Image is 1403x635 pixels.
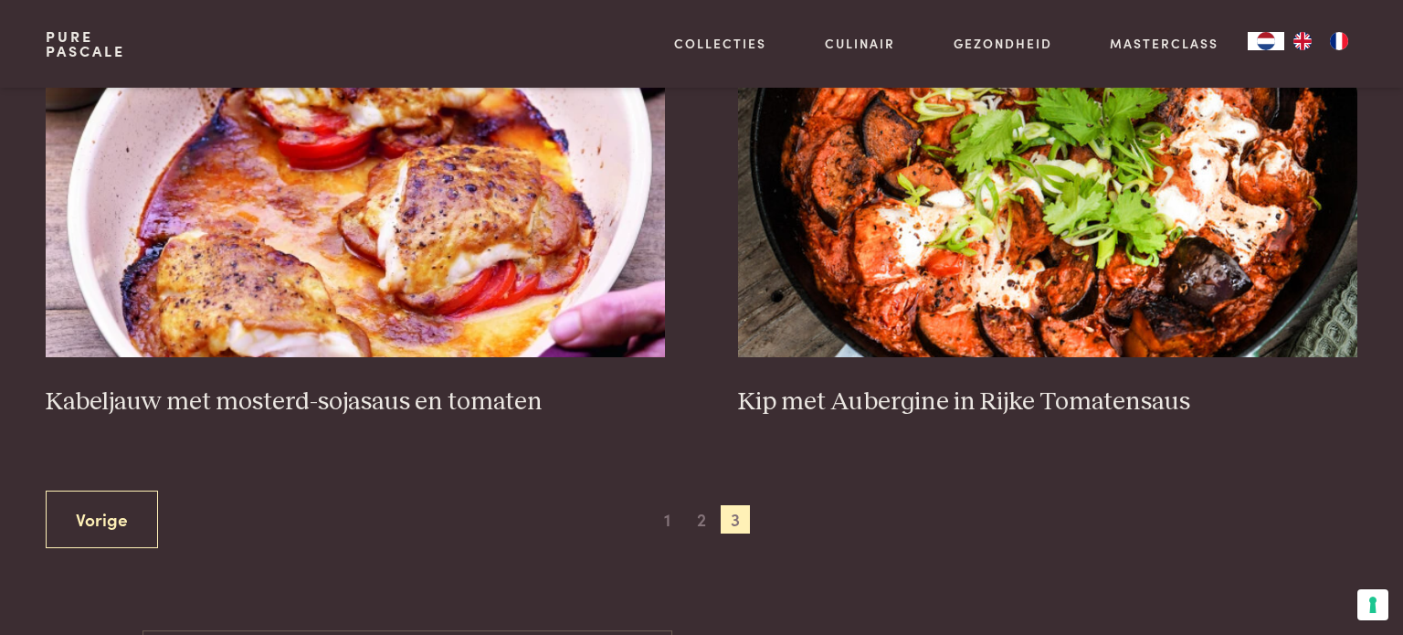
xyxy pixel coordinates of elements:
[1321,32,1357,50] a: FR
[954,34,1052,53] a: Gezondheid
[1110,34,1218,53] a: Masterclass
[825,34,895,53] a: Culinair
[46,491,158,548] a: Vorige
[721,505,750,534] span: 3
[1248,32,1357,50] aside: Language selected: Nederlands
[674,34,766,53] a: Collecties
[46,386,665,418] h3: Kabeljauw met mosterd-sojasaus en tomaten
[738,386,1357,418] h3: Kip met Aubergine in Rijke Tomatensaus
[1284,32,1357,50] ul: Language list
[653,505,682,534] span: 1
[1284,32,1321,50] a: EN
[46,29,125,58] a: PurePascale
[1357,589,1388,620] button: Uw voorkeuren voor toestemming voor trackingtechnologieën
[1248,32,1284,50] a: NL
[687,505,716,534] span: 2
[1248,32,1284,50] div: Language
